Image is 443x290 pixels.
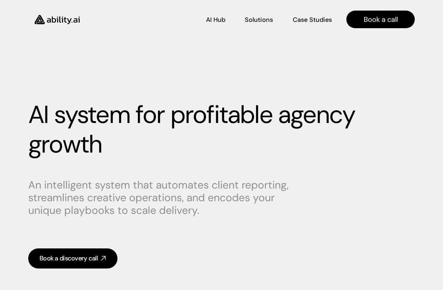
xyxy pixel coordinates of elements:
a: Case Studies [292,13,332,26]
p: Solutions [245,16,273,24]
p: An intelligent system that automates client reporting, streamlines creative operations, and encod... [28,179,296,217]
a: Book a call [346,11,415,28]
div: Book a discovery call [40,254,98,263]
a: AI Hub [206,13,225,26]
h1: AI system for profitable agency growth [28,100,415,159]
p: Case Studies [293,16,332,24]
p: Book a call [364,14,398,24]
a: Solutions [245,13,273,26]
p: AI Hub [206,16,225,24]
a: Book a discovery call [28,248,117,269]
nav: Main navigation [90,11,415,28]
h3: Ready-to-use in Slack [42,66,91,73]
